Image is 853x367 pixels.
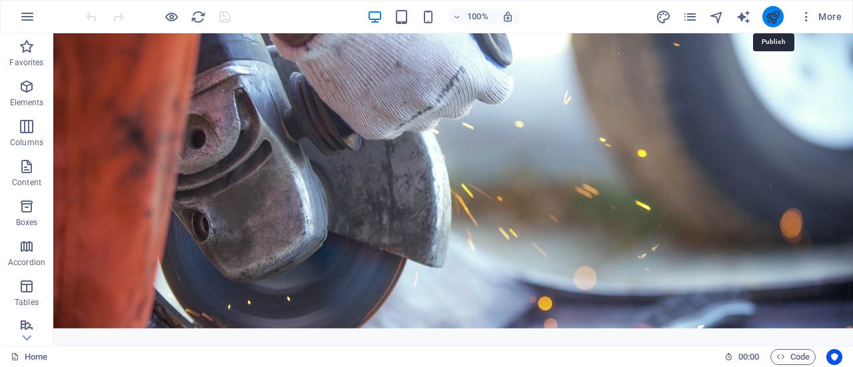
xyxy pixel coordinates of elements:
[682,9,698,25] i: Pages (Ctrl+Alt+S)
[709,9,725,25] button: navigator
[12,177,41,188] p: Content
[656,9,671,25] i: Design (Ctrl+Alt+Y)
[682,9,698,25] button: pages
[502,11,514,23] i: On resize automatically adjust zoom level to fit chosen device.
[748,352,750,362] span: :
[11,349,47,365] a: Click to cancel selection. Double-click to open Pages
[724,349,760,365] h6: Session time
[770,349,816,365] button: Code
[762,6,784,27] button: publish
[10,97,44,108] p: Elements
[8,257,45,268] p: Accordion
[738,349,759,365] span: 00 00
[16,217,38,228] p: Boxes
[191,9,206,25] i: Reload page
[826,349,842,365] button: Usercentrics
[800,10,842,23] span: More
[467,9,488,25] h6: 100%
[736,9,751,25] i: AI Writer
[736,9,752,25] button: text_generator
[709,9,724,25] i: Navigator
[447,9,494,25] button: 100%
[776,349,810,365] span: Code
[794,6,847,27] button: More
[9,57,43,68] p: Favorites
[15,297,39,308] p: Tables
[190,9,206,25] button: reload
[163,9,179,25] button: Click here to leave preview mode and continue editing
[656,9,672,25] button: design
[10,137,43,148] p: Columns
